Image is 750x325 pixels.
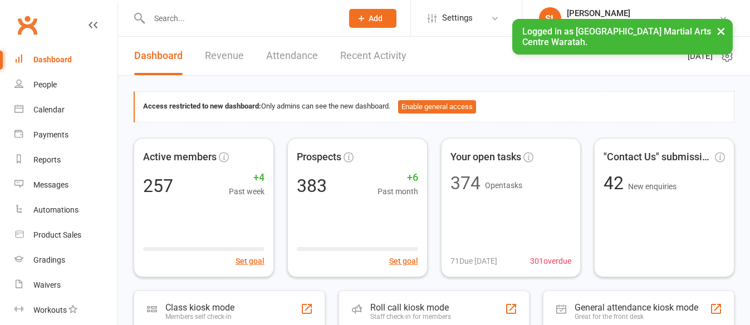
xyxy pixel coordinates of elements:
[14,298,117,323] a: Workouts
[33,155,61,164] div: Reports
[33,280,61,289] div: Waivers
[14,47,117,72] a: Dashboard
[711,19,731,43] button: ×
[13,11,41,39] a: Clubworx
[539,7,561,29] div: SL
[297,149,341,165] span: Prospects
[165,302,234,313] div: Class kiosk mode
[14,72,117,97] a: People
[143,149,217,165] span: Active members
[14,147,117,173] a: Reports
[442,6,473,31] span: Settings
[370,302,451,313] div: Roll call kiosk mode
[297,177,327,195] div: 383
[33,55,72,64] div: Dashboard
[349,9,396,28] button: Add
[236,255,264,267] button: Set goal
[33,80,57,89] div: People
[14,248,117,273] a: Gradings
[33,105,65,114] div: Calendar
[522,26,711,47] span: Logged in as [GEOGRAPHIC_DATA] Martial Arts Centre Waratah.
[143,177,173,195] div: 257
[143,100,726,114] div: Only admins can see the new dashboard.
[369,14,383,23] span: Add
[14,273,117,298] a: Waivers
[567,18,719,28] div: [GEOGRAPHIC_DATA] [GEOGRAPHIC_DATA]
[33,180,68,189] div: Messages
[378,170,418,186] span: +6
[575,313,698,321] div: Great for the front desk
[450,149,521,165] span: Your open tasks
[604,173,628,194] span: 42
[33,130,68,139] div: Payments
[604,149,713,165] span: "Contact Us" submissions
[165,313,234,321] div: Members self check-in
[143,102,261,110] strong: Access restricted to new dashboard:
[14,223,117,248] a: Product Sales
[575,302,698,313] div: General attendance kiosk mode
[450,255,497,267] span: 71 Due [DATE]
[14,97,117,122] a: Calendar
[485,181,522,190] span: Open tasks
[398,100,476,114] button: Enable general access
[378,185,418,198] span: Past month
[33,306,67,314] div: Workouts
[33,230,81,239] div: Product Sales
[628,182,677,191] span: New enquiries
[567,8,719,18] div: [PERSON_NAME]
[14,122,117,147] a: Payments
[146,11,335,26] input: Search...
[33,205,79,214] div: Automations
[389,255,418,267] button: Set goal
[33,255,65,264] div: Gradings
[370,313,451,321] div: Staff check-in for members
[14,198,117,223] a: Automations
[450,174,481,192] div: 374
[530,255,571,267] span: 301 overdue
[229,170,264,186] span: +4
[14,173,117,198] a: Messages
[229,185,264,198] span: Past week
